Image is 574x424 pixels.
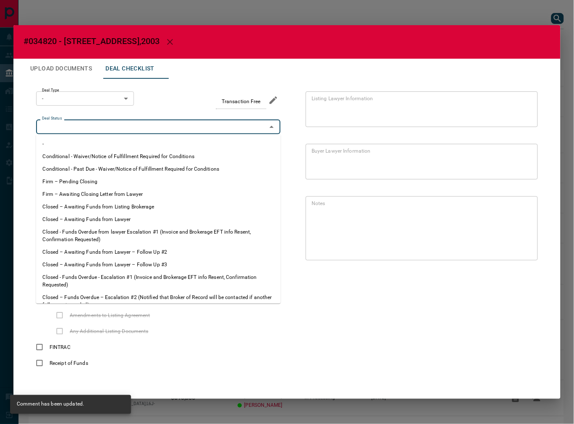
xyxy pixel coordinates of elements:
li: Closed – Awaiting Funds from Lawyer [36,213,281,226]
span: FINTRAC [47,343,73,351]
div: Comment has been updated. [17,398,84,411]
button: edit [266,93,280,107]
li: Firm – Pending Closing [36,175,281,188]
li: - [36,138,281,150]
div: - [36,91,134,106]
li: Closed - Funds Overdue from lawyer Escalation #1 (Invoice and Brokerage EFT info Resent, Confirma... [36,226,281,246]
li: Closed - Funds Overdue - Escalation #1 (Invoice and Brokerage EFT info Resent, Confirmation Reque... [36,271,281,291]
label: Deal Status [42,116,62,121]
li: Firm – Awaiting Closing Letter from Lawyer [36,188,281,200]
button: Deal Checklist [99,59,161,79]
textarea: text field [312,200,529,257]
span: Receipt of Funds [47,359,90,367]
label: Deal Type [42,88,59,93]
span: Any Additional Listing Documents [68,328,151,335]
li: Conditional - Past Due - Waiver/Notice of Fulfillment Required for Conditions [36,163,281,175]
li: Closed – Awaiting Funds from Lawyer – Follow Up #3 [36,258,281,271]
span: Amendments to Listing Agreement [68,312,152,319]
li: Conditional - Waiver/Notice of Fulfillment Required for Conditions [36,150,281,163]
button: Close [266,121,278,133]
button: Upload Documents [24,59,99,79]
li: Closed – Awaiting Funds from Listing Brokerage [36,200,281,213]
li: Closed – Funds Overdue – Escalation #2 (Notified that Broker of Record will be contacted if anoth... [36,291,281,311]
textarea: text field [312,95,529,124]
textarea: text field [312,148,529,176]
span: #034820 - [STREET_ADDRESS],2003 [24,36,160,46]
li: Closed – Awaiting Funds from Lawyer – Follow Up #2 [36,246,281,258]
